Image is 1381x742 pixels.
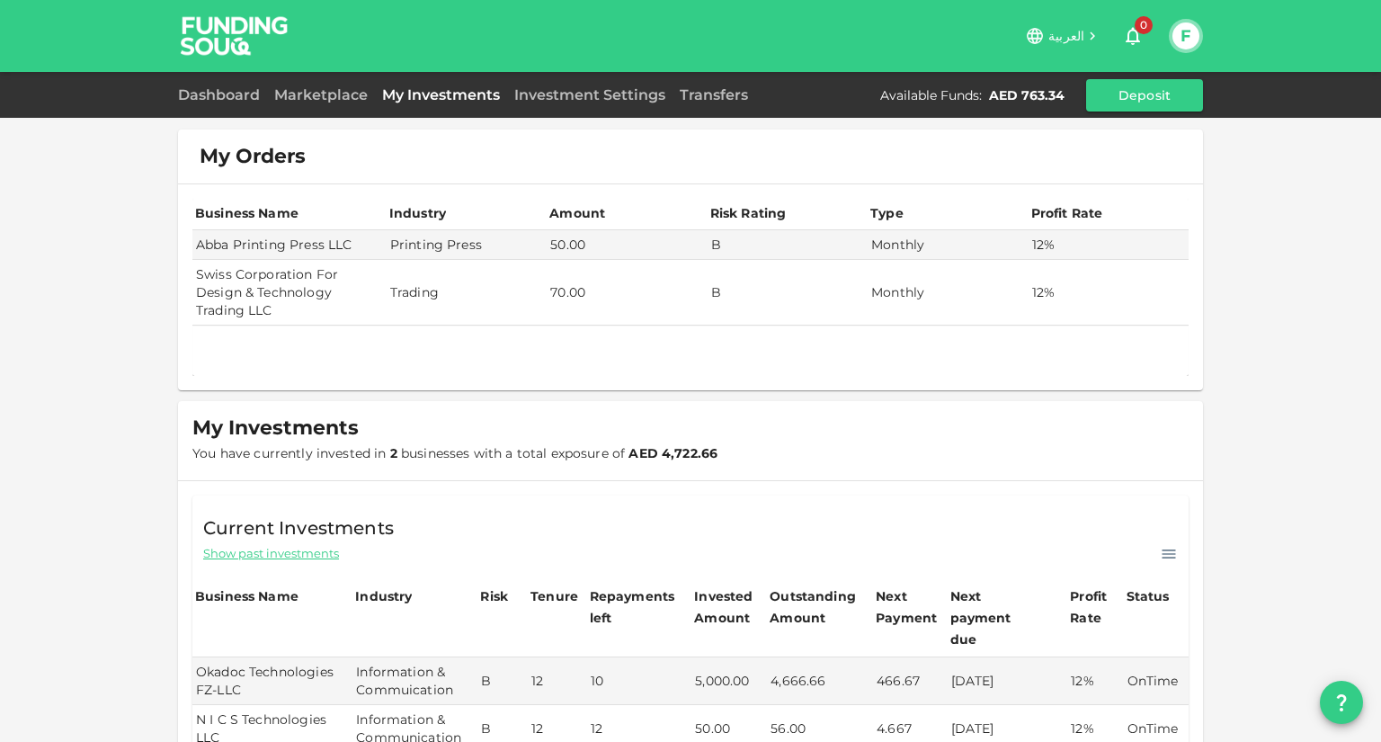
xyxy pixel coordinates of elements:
a: Investment Settings [507,86,673,103]
div: Profit Rate [1070,586,1120,629]
td: B [708,230,868,260]
div: Business Name [195,202,298,224]
div: Invested Amount [694,586,764,629]
span: Current Investments [203,514,394,542]
div: Business Name [195,586,298,607]
td: Information & Commuication [352,657,477,705]
div: Repayments left [590,586,680,629]
div: Next payment due [950,586,1040,650]
span: 0 [1135,16,1153,34]
td: Monthly [868,260,1028,326]
div: Industry [355,586,412,607]
td: B [708,260,868,326]
a: My Investments [375,86,507,103]
span: My Investments [192,416,359,441]
td: 466.67 [873,657,948,705]
span: You have currently invested in businesses with a total exposure of [192,445,717,461]
button: Deposit [1086,79,1203,112]
td: 12 [528,657,587,705]
td: 4,666.66 [767,657,873,705]
div: Status [1127,586,1172,607]
a: Dashboard [178,86,267,103]
button: F [1172,22,1199,49]
td: Abba Printing Press LLC [192,230,387,260]
td: OnTime [1124,657,1189,705]
strong: 2 [390,445,397,461]
span: العربية [1048,28,1084,44]
td: B [477,657,528,705]
div: Available Funds : [880,86,982,104]
td: 70.00 [547,260,707,326]
button: 0 [1115,18,1151,54]
strong: AED 4,722.66 [628,445,717,461]
div: AED 763.34 [989,86,1065,104]
div: Next Payment [876,586,945,629]
td: Printing Press [387,230,547,260]
td: Monthly [868,230,1028,260]
div: Industry [389,202,446,224]
div: Tenure [530,586,578,607]
div: Risk Rating [710,202,787,224]
td: [DATE] [948,657,1068,705]
div: Amount [549,202,605,224]
a: Marketplace [267,86,375,103]
div: Outstanding Amount [770,586,860,629]
button: question [1320,681,1363,724]
td: 12% [1029,230,1189,260]
div: Risk [480,586,516,607]
td: 10 [587,657,692,705]
div: Profit Rate [1031,202,1103,224]
td: 12% [1067,657,1123,705]
span: Show past investments [203,545,339,562]
div: Type [870,202,906,224]
td: 50.00 [547,230,707,260]
td: Trading [387,260,547,326]
td: Okadoc Technologies FZ-LLC [192,657,352,705]
td: 5,000.00 [691,657,767,705]
td: Swiss Corporation For Design & Technology Trading LLC [192,260,387,326]
span: My Orders [200,144,306,169]
td: 12% [1029,260,1189,326]
a: Transfers [673,86,755,103]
